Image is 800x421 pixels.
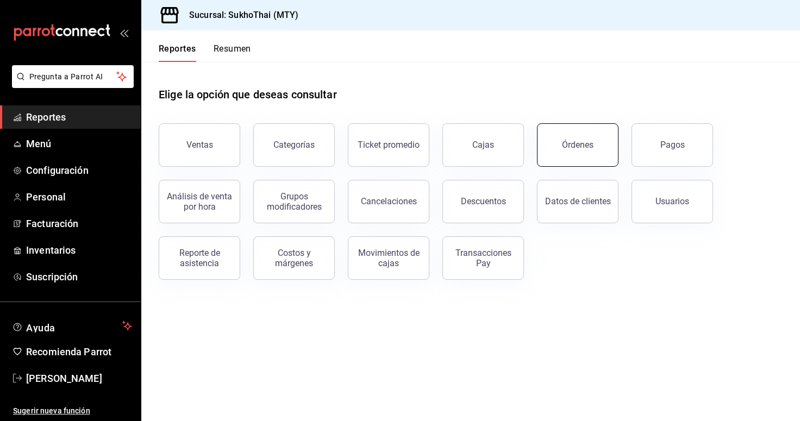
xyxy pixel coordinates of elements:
[159,86,337,103] h1: Elige la opción que deseas consultar
[632,180,713,223] button: Usuarios
[442,123,524,167] a: Cajas
[8,79,134,90] a: Pregunta a Parrot AI
[655,196,689,206] div: Usuarios
[348,236,429,280] button: Movimientos de cajas
[26,190,132,204] span: Personal
[545,196,611,206] div: Datos de clientes
[461,196,506,206] div: Descuentos
[253,236,335,280] button: Costos y márgenes
[159,43,196,62] button: Reportes
[348,123,429,167] button: Ticket promedio
[26,269,132,284] span: Suscripción
[159,123,240,167] button: Ventas
[273,140,315,150] div: Categorías
[12,65,134,88] button: Pregunta a Parrot AI
[632,123,713,167] button: Pagos
[260,191,328,212] div: Grupos modificadores
[660,140,685,150] div: Pagos
[537,123,618,167] button: Órdenes
[29,71,117,83] span: Pregunta a Parrot AI
[26,110,132,124] span: Reportes
[166,191,233,212] div: Análisis de venta por hora
[26,344,132,359] span: Recomienda Parrot
[26,319,118,332] span: Ayuda
[26,163,132,178] span: Configuración
[13,405,132,417] span: Sugerir nueva función
[214,43,251,62] button: Resumen
[180,9,298,22] h3: Sucursal: SukhoThai (MTY)
[159,43,251,62] div: navigation tabs
[355,248,422,268] div: Movimientos de cajas
[26,136,132,151] span: Menú
[260,248,328,268] div: Costos y márgenes
[537,180,618,223] button: Datos de clientes
[348,180,429,223] button: Cancelaciones
[26,371,132,386] span: [PERSON_NAME]
[120,28,128,37] button: open_drawer_menu
[361,196,417,206] div: Cancelaciones
[159,236,240,280] button: Reporte de asistencia
[442,180,524,223] button: Descuentos
[186,140,213,150] div: Ventas
[358,140,420,150] div: Ticket promedio
[26,216,132,231] span: Facturación
[449,248,517,268] div: Transacciones Pay
[562,140,593,150] div: Órdenes
[159,180,240,223] button: Análisis de venta por hora
[253,180,335,223] button: Grupos modificadores
[472,139,495,152] div: Cajas
[166,248,233,268] div: Reporte de asistencia
[442,236,524,280] button: Transacciones Pay
[253,123,335,167] button: Categorías
[26,243,132,257] span: Inventarios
